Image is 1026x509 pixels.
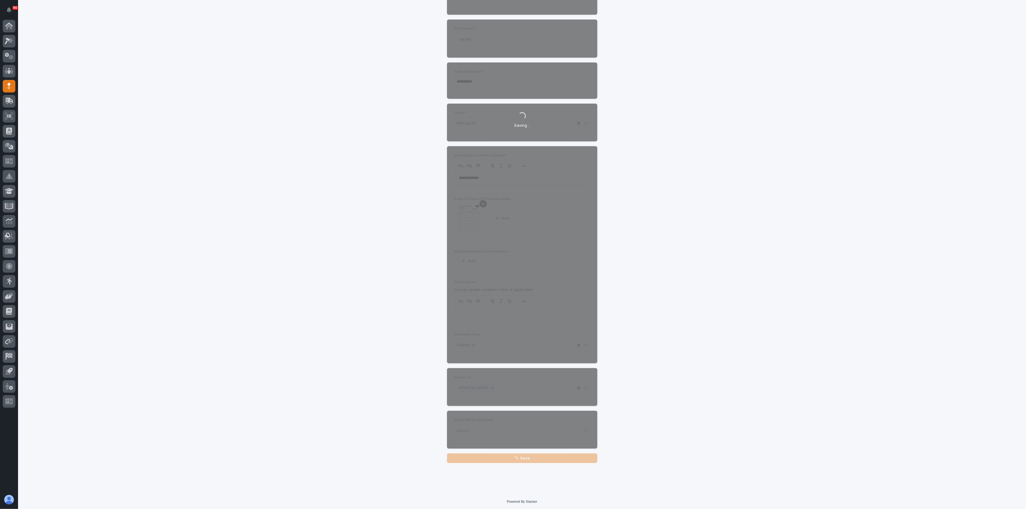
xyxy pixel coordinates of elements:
div: Notifications90 [8,7,15,17]
button: Save [447,453,597,463]
p: 90 [13,6,17,10]
span: Save [520,456,530,461]
button: Notifications [3,4,15,16]
a: Powered By Stacker [507,500,537,503]
p: Saving… [514,123,530,128]
button: users-avatar [3,493,15,506]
